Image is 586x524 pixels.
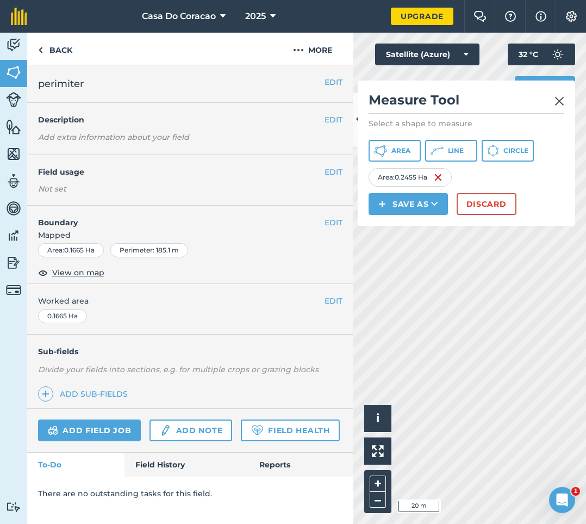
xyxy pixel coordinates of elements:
button: Circle [482,140,534,162]
img: fieldmargin Logo [11,8,27,25]
img: svg+xml;base64,PHN2ZyB4bWxucz0iaHR0cDovL3d3dy53My5vcmcvMjAwMC9zdmciIHdpZHRoPSIyMCIgaGVpZ2h0PSIyNC... [293,44,304,57]
div: Area : 0.1665 Ha [38,243,104,257]
button: More [272,33,353,65]
span: 32 ° C [519,44,538,65]
button: View on map [38,266,104,279]
button: Satellite (Azure) [375,44,479,65]
img: Two speech bubbles overlapping with the left bubble in the forefront [473,11,487,22]
h4: Description [38,114,342,126]
button: Print [515,76,576,98]
em: Add extra information about your field [38,132,189,142]
div: Perimeter : 185.1 m [110,243,188,257]
img: svg+xml;base64,PHN2ZyB4bWxucz0iaHR0cDovL3d3dy53My5vcmcvMjAwMC9zdmciIHdpZHRoPSI1NiIgaGVpZ2h0PSI2MC... [6,146,21,162]
p: There are no outstanding tasks for this field. [38,488,342,500]
img: svg+xml;base64,PHN2ZyB4bWxucz0iaHR0cDovL3d3dy53My5vcmcvMjAwMC9zdmciIHdpZHRoPSIyMiIgaGVpZ2h0PSIzMC... [554,95,564,108]
a: Reports [248,453,353,477]
button: EDIT [325,217,342,229]
div: 0.1665 Ha [38,309,87,323]
span: Line [448,146,464,155]
img: svg+xml;base64,PHN2ZyB4bWxucz0iaHR0cDovL3d3dy53My5vcmcvMjAwMC9zdmciIHdpZHRoPSI1NiIgaGVpZ2h0PSI2MC... [6,119,21,135]
img: svg+xml;base64,PHN2ZyB4bWxucz0iaHR0cDovL3d3dy53My5vcmcvMjAwMC9zdmciIHdpZHRoPSIxNCIgaGVpZ2h0PSIyNC... [378,198,386,211]
a: Add sub-fields [38,386,132,402]
img: svg+xml;base64,PD94bWwgdmVyc2lvbj0iMS4wIiBlbmNvZGluZz0idXRmLTgiPz4KPCEtLSBHZW5lcmF0b3I6IEFkb2JlIE... [159,424,171,437]
img: svg+xml;base64,PD94bWwgdmVyc2lvbj0iMS4wIiBlbmNvZGluZz0idXRmLTgiPz4KPCEtLSBHZW5lcmF0b3I6IEFkb2JlIE... [6,92,21,107]
img: svg+xml;base64,PHN2ZyB4bWxucz0iaHR0cDovL3d3dy53My5vcmcvMjAwMC9zdmciIHdpZHRoPSIxNyIgaGVpZ2h0PSIxNy... [535,10,546,23]
a: Field History [124,453,248,477]
span: Mapped [27,229,353,241]
a: Field Health [241,420,339,441]
h4: Boundary [27,206,325,229]
span: View on map [52,267,104,279]
span: 2025 [245,10,266,23]
button: Area [369,140,421,162]
span: Area [391,146,410,155]
img: svg+xml;base64,PD94bWwgdmVyc2lvbj0iMS4wIiBlbmNvZGluZz0idXRmLTgiPz4KPCEtLSBHZW5lcmF0b3I6IEFkb2JlIE... [6,37,21,53]
img: svg+xml;base64,PD94bWwgdmVyc2lvbj0iMS4wIiBlbmNvZGluZz0idXRmLTgiPz4KPCEtLSBHZW5lcmF0b3I6IEFkb2JlIE... [6,227,21,244]
h4: Field usage [38,166,325,178]
button: + [370,476,386,492]
img: svg+xml;base64,PHN2ZyB4bWxucz0iaHR0cDovL3d3dy53My5vcmcvMjAwMC9zdmciIHdpZHRoPSI5IiBoZWlnaHQ9IjI0Ii... [38,44,43,57]
button: EDIT [325,114,342,126]
span: Circle [503,146,528,155]
img: svg+xml;base64,PHN2ZyB4bWxucz0iaHR0cDovL3d3dy53My5vcmcvMjAwMC9zdmciIHdpZHRoPSIxOCIgaGVpZ2h0PSIyNC... [38,266,48,279]
button: – [370,492,386,508]
button: 32 °C [508,44,575,65]
button: Save as [369,193,448,215]
img: A cog icon [565,11,578,22]
span: perimiter [38,76,84,91]
div: Not set [38,183,342,194]
img: A question mark icon [504,11,517,22]
h4: Sub-fields [27,346,353,357]
a: Upgrade [391,8,453,25]
button: EDIT [325,76,342,88]
button: Discard [457,193,516,215]
button: EDIT [325,166,342,178]
img: svg+xml;base64,PD94bWwgdmVyc2lvbj0iMS4wIiBlbmNvZGluZz0idXRmLTgiPz4KPCEtLSBHZW5lcmF0b3I6IEFkb2JlIE... [48,424,58,437]
p: Select a shape to measure [369,118,564,129]
img: svg+xml;base64,PD94bWwgdmVyc2lvbj0iMS4wIiBlbmNvZGluZz0idXRmLTgiPz4KPCEtLSBHZW5lcmF0b3I6IEFkb2JlIE... [6,255,21,271]
span: i [376,411,379,425]
img: svg+xml;base64,PD94bWwgdmVyc2lvbj0iMS4wIiBlbmNvZGluZz0idXRmLTgiPz4KPCEtLSBHZW5lcmF0b3I6IEFkb2JlIE... [547,44,569,65]
img: svg+xml;base64,PD94bWwgdmVyc2lvbj0iMS4wIiBlbmNvZGluZz0idXRmLTgiPz4KPCEtLSBHZW5lcmF0b3I6IEFkb2JlIE... [6,173,21,189]
a: To-Do [27,453,124,477]
span: 1 [571,487,580,496]
h2: Measure Tool [369,91,564,114]
img: Four arrows, one pointing top left, one top right, one bottom right and the last bottom left [372,445,384,457]
a: Add note [149,420,232,441]
img: svg+xml;base64,PD94bWwgdmVyc2lvbj0iMS4wIiBlbmNvZGluZz0idXRmLTgiPz4KPCEtLSBHZW5lcmF0b3I6IEFkb2JlIE... [6,502,21,512]
iframe: Intercom live chat [549,487,575,513]
span: Casa Do Coracao [142,10,216,23]
button: Line [425,140,477,162]
img: svg+xml;base64,PHN2ZyB4bWxucz0iaHR0cDovL3d3dy53My5vcmcvMjAwMC9zdmciIHdpZHRoPSIxNiIgaGVpZ2h0PSIyNC... [434,171,442,184]
img: svg+xml;base64,PHN2ZyB4bWxucz0iaHR0cDovL3d3dy53My5vcmcvMjAwMC9zdmciIHdpZHRoPSIxNCIgaGVpZ2h0PSIyNC... [42,387,49,400]
span: Worked area [38,295,342,307]
img: svg+xml;base64,PHN2ZyB4bWxucz0iaHR0cDovL3d3dy53My5vcmcvMjAwMC9zdmciIHdpZHRoPSI1NiIgaGVpZ2h0PSI2MC... [6,64,21,81]
img: svg+xml;base64,PD94bWwgdmVyc2lvbj0iMS4wIiBlbmNvZGluZz0idXRmLTgiPz4KPCEtLSBHZW5lcmF0b3I6IEFkb2JlIE... [6,200,21,217]
em: Divide your fields into sections, e.g. for multiple crops or grazing blocks [38,365,319,374]
a: Back [27,33,83,65]
div: Area : 0.2455 Ha [369,168,452,187]
img: svg+xml;base64,PD94bWwgdmVyc2lvbj0iMS4wIiBlbmNvZGluZz0idXRmLTgiPz4KPCEtLSBHZW5lcmF0b3I6IEFkb2JlIE... [6,282,21,298]
button: i [364,405,391,432]
a: Add field job [38,420,141,441]
button: EDIT [325,295,342,307]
